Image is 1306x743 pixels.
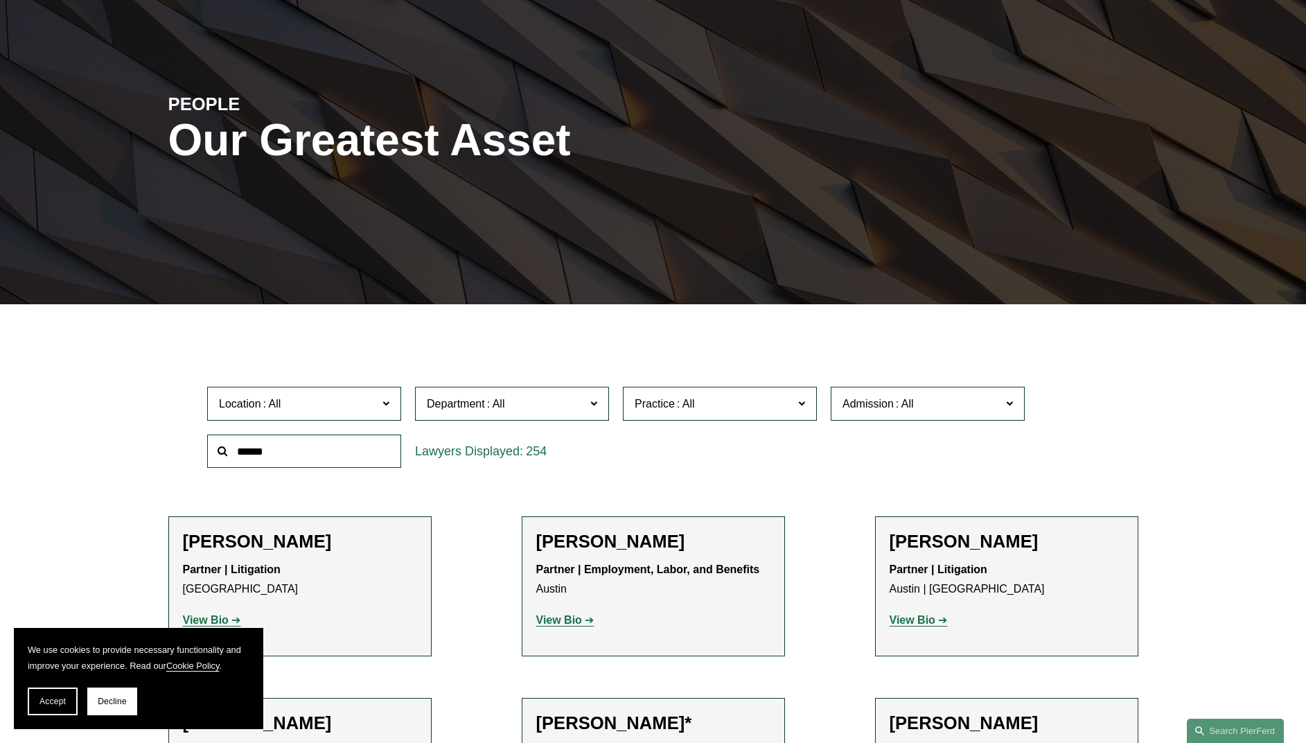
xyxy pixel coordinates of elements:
span: Decline [98,697,127,706]
a: View Bio [536,614,594,626]
h4: PEOPLE [168,93,411,115]
strong: Partner | Litigation [890,563,987,575]
a: Cookie Policy [166,661,220,671]
a: View Bio [183,614,241,626]
strong: View Bio [536,614,582,626]
span: Department [427,398,485,410]
span: Location [219,398,261,410]
strong: Partner | Litigation [183,563,281,575]
h2: [PERSON_NAME] [890,531,1124,552]
span: Accept [39,697,66,706]
h2: [PERSON_NAME] [536,531,770,552]
p: [GEOGRAPHIC_DATA] [183,560,417,600]
h2: [PERSON_NAME] [183,713,417,734]
h2: [PERSON_NAME]* [536,713,770,734]
p: Austin | [GEOGRAPHIC_DATA] [890,560,1124,600]
h2: [PERSON_NAME] [890,713,1124,734]
h2: [PERSON_NAME] [183,531,417,552]
span: Practice [635,398,675,410]
strong: View Bio [890,614,935,626]
a: View Bio [890,614,948,626]
section: Cookie banner [14,628,263,729]
strong: View Bio [183,614,229,626]
p: Austin [536,560,770,600]
strong: Partner | Employment, Labor, and Benefits [536,563,760,575]
span: Admission [842,398,894,410]
button: Accept [28,688,78,715]
p: We use cookies to provide necessary functionality and improve your experience. Read our . [28,642,249,674]
h1: Our Greatest Asset [168,115,815,166]
a: Search this site [1187,719,1284,743]
span: 254 [526,444,547,458]
button: Decline [87,688,137,715]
